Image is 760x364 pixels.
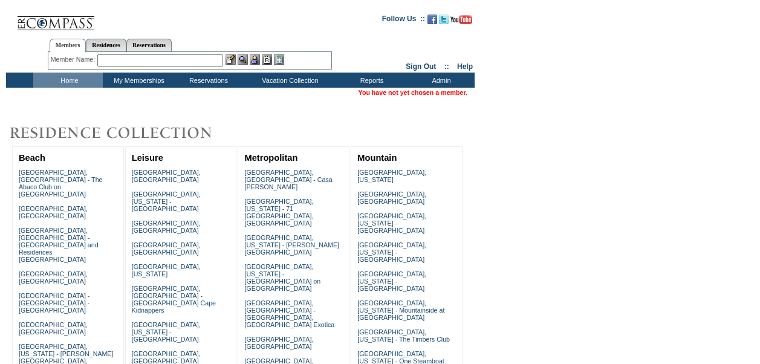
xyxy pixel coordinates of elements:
[244,234,339,256] a: [GEOGRAPHIC_DATA], [US_STATE] - [PERSON_NAME][GEOGRAPHIC_DATA]
[357,241,426,263] a: [GEOGRAPHIC_DATA], [US_STATE] - [GEOGRAPHIC_DATA]
[132,263,201,278] a: [GEOGRAPHIC_DATA], [US_STATE]
[444,62,449,71] span: ::
[132,190,201,212] a: [GEOGRAPHIC_DATA], [US_STATE] - [GEOGRAPHIC_DATA]
[262,54,272,65] img: Reservations
[357,270,426,292] a: [GEOGRAPHIC_DATA], [US_STATE] - [GEOGRAPHIC_DATA]
[450,15,472,24] img: Subscribe to our YouTube Channel
[19,321,88,336] a: [GEOGRAPHIC_DATA], [GEOGRAPHIC_DATA]
[19,270,88,285] a: [GEOGRAPHIC_DATA], [GEOGRAPHIC_DATA]
[244,198,313,227] a: [GEOGRAPHIC_DATA], [US_STATE] - 71 [GEOGRAPHIC_DATA], [GEOGRAPHIC_DATA]
[427,18,437,25] a: Become our fan on Facebook
[274,54,284,65] img: b_calculator.gif
[33,73,103,88] td: Home
[244,263,320,292] a: [GEOGRAPHIC_DATA], [US_STATE] - [GEOGRAPHIC_DATA] on [GEOGRAPHIC_DATA]
[132,285,216,314] a: [GEOGRAPHIC_DATA], [GEOGRAPHIC_DATA] - [GEOGRAPHIC_DATA] Cape Kidnappers
[19,169,103,198] a: [GEOGRAPHIC_DATA], [GEOGRAPHIC_DATA] - The Abaco Club on [GEOGRAPHIC_DATA]
[6,18,16,19] img: i.gif
[19,205,88,219] a: [GEOGRAPHIC_DATA], [GEOGRAPHIC_DATA]
[244,299,334,328] a: [GEOGRAPHIC_DATA], [GEOGRAPHIC_DATA] - [GEOGRAPHIC_DATA], [GEOGRAPHIC_DATA] Exotica
[238,54,248,65] img: View
[405,73,475,88] td: Admin
[439,15,449,24] img: Follow us on Twitter
[86,39,126,51] a: Residences
[357,212,426,234] a: [GEOGRAPHIC_DATA], [US_STATE] - [GEOGRAPHIC_DATA]
[126,39,172,51] a: Reservations
[6,121,242,145] img: Destinations by Exclusive Resorts
[244,153,297,163] a: Metropolitan
[450,18,472,25] a: Subscribe to our YouTube Channel
[382,13,425,28] td: Follow Us ::
[51,54,97,65] div: Member Name:
[406,62,436,71] a: Sign Out
[19,227,99,263] a: [GEOGRAPHIC_DATA], [GEOGRAPHIC_DATA] - [GEOGRAPHIC_DATA] and Residences [GEOGRAPHIC_DATA]
[357,328,450,343] a: [GEOGRAPHIC_DATA], [US_STATE] - The Timbers Club
[457,62,473,71] a: Help
[19,153,45,163] a: Beach
[132,241,201,256] a: [GEOGRAPHIC_DATA], [GEOGRAPHIC_DATA]
[427,15,437,24] img: Become our fan on Facebook
[132,219,201,234] a: [GEOGRAPHIC_DATA], [GEOGRAPHIC_DATA]
[19,292,89,314] a: [GEOGRAPHIC_DATA] - [GEOGRAPHIC_DATA] - [GEOGRAPHIC_DATA]
[132,153,163,163] a: Leisure
[132,321,201,343] a: [GEOGRAPHIC_DATA], [US_STATE] - [GEOGRAPHIC_DATA]
[244,169,332,190] a: [GEOGRAPHIC_DATA], [GEOGRAPHIC_DATA] - Casa [PERSON_NAME]
[357,190,426,205] a: [GEOGRAPHIC_DATA], [GEOGRAPHIC_DATA]
[16,6,95,31] img: Compass Home
[50,39,86,52] a: Members
[336,73,405,88] td: Reports
[132,169,201,183] a: [GEOGRAPHIC_DATA], [GEOGRAPHIC_DATA]
[226,54,236,65] img: b_edit.gif
[357,299,444,321] a: [GEOGRAPHIC_DATA], [US_STATE] - Mountainside at [GEOGRAPHIC_DATA]
[357,153,397,163] a: Mountain
[250,54,260,65] img: Impersonate
[103,73,172,88] td: My Memberships
[242,73,336,88] td: Vacation Collection
[357,169,426,183] a: [GEOGRAPHIC_DATA], [US_STATE]
[244,336,313,350] a: [GEOGRAPHIC_DATA], [GEOGRAPHIC_DATA]
[359,89,467,96] span: You have not yet chosen a member.
[439,18,449,25] a: Follow us on Twitter
[172,73,242,88] td: Reservations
